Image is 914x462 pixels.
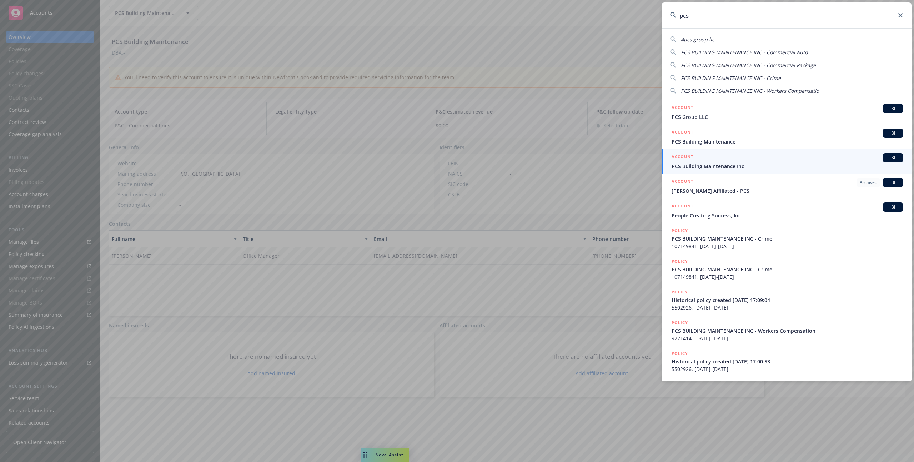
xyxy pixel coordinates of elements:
span: PCS Building Maintenance Inc [672,162,903,170]
a: POLICYHistorical policy created [DATE] 17:00:535502926, [DATE]-[DATE] [662,346,912,377]
span: PCS BUILDING MAINTENANCE INC - Workers Compensation [672,327,903,335]
span: BI [886,105,900,112]
h5: POLICY [672,288,688,296]
a: ACCOUNTBIPCS Building Maintenance [662,125,912,149]
a: POLICYPCS BUILDING MAINTENANCE INC - Crime107149841, [DATE]-[DATE] [662,223,912,254]
h5: POLICY [672,227,688,234]
h5: POLICY [672,319,688,326]
h5: ACCOUNT [672,202,693,211]
a: POLICYPCS BUILDING MAINTENANCE INC - Workers Compensation9221414, [DATE]-[DATE] [662,315,912,346]
span: PCS Group LLC [672,113,903,121]
span: 107149841, [DATE]-[DATE] [672,242,903,250]
h5: POLICY [672,258,688,265]
h5: ACCOUNT [672,129,693,137]
span: BI [886,130,900,136]
span: Historical policy created [DATE] 17:09:04 [672,296,903,304]
span: 5502926, [DATE]-[DATE] [672,304,903,311]
a: ACCOUNTArchivedBI[PERSON_NAME] Affiliated - PCS [662,174,912,199]
span: [PERSON_NAME] Affiliated - PCS [672,187,903,195]
span: BI [886,204,900,210]
span: 4pcs group llc [681,36,714,43]
span: 9221414, [DATE]-[DATE] [672,335,903,342]
span: PCS BUILDING MAINTENANCE INC - Crime [681,75,781,81]
span: PCS BUILDING MAINTENANCE INC - Workers Compensatio [681,87,819,94]
span: BI [886,179,900,186]
span: PCS Building Maintenance [672,138,903,145]
span: People Creating Success, Inc. [672,212,903,219]
span: Archived [860,179,877,186]
h5: ACCOUNT [672,178,693,186]
span: Historical policy created [DATE] 17:00:53 [672,358,903,365]
h5: ACCOUNT [672,153,693,162]
a: ACCOUNTBIPCS Building Maintenance Inc [662,149,912,174]
span: PCS BUILDING MAINTENANCE INC - Commercial Package [681,62,816,69]
a: POLICYPCS BUILDING MAINTENANCE INC - Crime107149841, [DATE]-[DATE] [662,254,912,285]
a: ACCOUNTBIPCS Group LLC [662,100,912,125]
h5: POLICY [672,350,688,357]
span: 107149841, [DATE]-[DATE] [672,273,903,281]
a: ACCOUNTBIPeople Creating Success, Inc. [662,199,912,223]
span: PCS BUILDING MAINTENANCE INC - Crime [672,266,903,273]
a: POLICYHistorical policy created [DATE] 17:09:045502926, [DATE]-[DATE] [662,285,912,315]
span: PCS BUILDING MAINTENANCE INC - Crime [672,235,903,242]
span: BI [886,155,900,161]
span: 5502926, [DATE]-[DATE] [672,365,903,373]
span: PCS BUILDING MAINTENANCE INC - Commercial Auto [681,49,808,56]
h5: ACCOUNT [672,104,693,112]
input: Search... [662,2,912,28]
